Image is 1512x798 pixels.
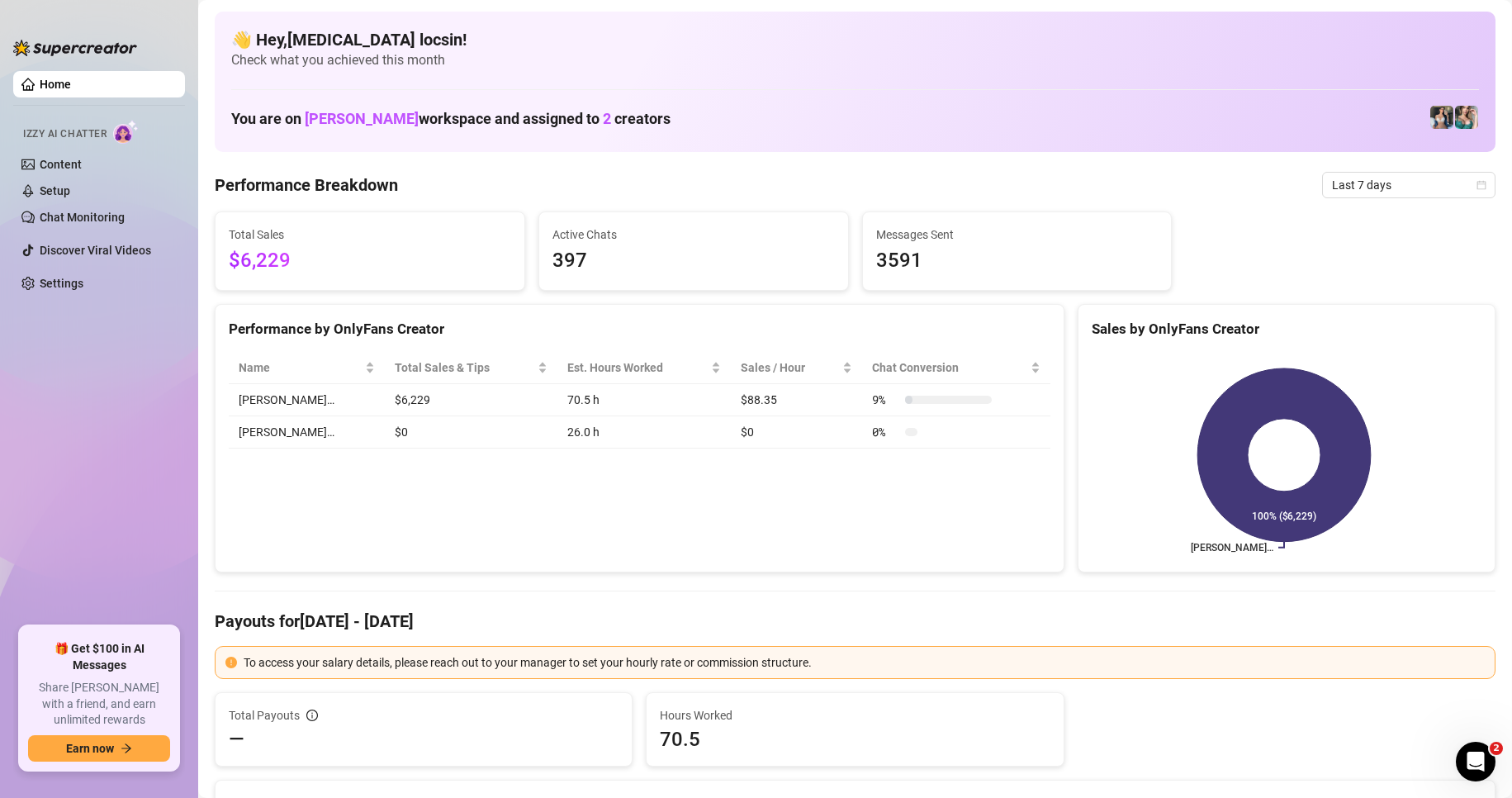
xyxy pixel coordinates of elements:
span: 0 % [872,423,898,441]
span: 9 % [872,391,898,409]
div: To access your salary details, please reach out to your manager to set your hourly rate or commis... [244,653,1485,672]
img: AI Chatter [113,120,139,144]
span: 70.5 [660,726,1050,753]
a: Home [40,78,71,91]
h1: You are on workspace and assigned to creators [231,110,671,128]
td: [PERSON_NAME]… [229,416,385,449]
td: $0 [731,416,862,449]
button: Earn nowarrow-right [28,735,170,762]
span: 397 [552,245,835,277]
span: info-circle [306,710,318,721]
span: Earn now [66,742,114,755]
a: Discover Viral Videos [40,244,151,257]
span: Sales / Hour [741,359,839,377]
span: Izzy AI Chatter [23,126,107,142]
span: exclamation-circle [225,657,237,668]
span: [PERSON_NAME] [305,110,419,127]
span: $6,229 [229,245,511,277]
td: [PERSON_NAME]… [229,384,385,416]
td: 26.0 h [557,416,731,449]
h4: 👋 Hey, [MEDICAL_DATA] locsin ! [231,28,1479,51]
span: Last 7 days [1332,173,1486,197]
td: $0 [385,416,557,449]
span: Total Sales & Tips [395,359,534,377]
iframe: Intercom live chat [1456,742,1495,781]
span: Share [PERSON_NAME] with a friend, and earn unlimited rewards [28,680,170,729]
a: Chat Monitoring [40,211,125,224]
div: Sales by OnlyFans Creator [1092,318,1481,340]
th: Chat Conversion [862,352,1050,384]
text: [PERSON_NAME]… [1191,542,1273,553]
td: $88.35 [731,384,862,416]
div: Est. Hours Worked [567,359,708,377]
th: Sales / Hour [731,352,862,384]
h4: Payouts for [DATE] - [DATE] [215,610,1495,633]
img: Zaddy [1455,106,1478,129]
a: Content [40,158,82,171]
span: Messages Sent [876,226,1159,244]
th: Total Sales & Tips [385,352,557,384]
h4: Performance Breakdown [215,173,398,197]
th: Name [229,352,385,384]
span: Hours Worked [660,706,1050,724]
span: 2 [1490,742,1503,755]
span: Name [239,359,362,377]
a: Setup [40,184,70,197]
span: 3591 [876,245,1159,277]
span: Check what you achieved this month [231,51,1479,69]
span: 2 [603,110,611,127]
span: Total Payouts [229,706,300,724]
div: Performance by OnlyFans Creator [229,318,1050,340]
span: Active Chats [552,226,835,244]
a: Settings [40,277,83,290]
span: Chat Conversion [872,359,1027,377]
span: 🎁 Get $100 in AI Messages [28,641,170,673]
td: $6,229 [385,384,557,416]
img: Katy [1430,106,1453,129]
span: calendar [1476,180,1486,190]
span: Total Sales [229,226,511,244]
span: arrow-right [121,743,132,754]
td: 70.5 h [557,384,731,416]
span: — [229,726,244,753]
img: logo-BBDzfeDw.svg [13,40,137,56]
